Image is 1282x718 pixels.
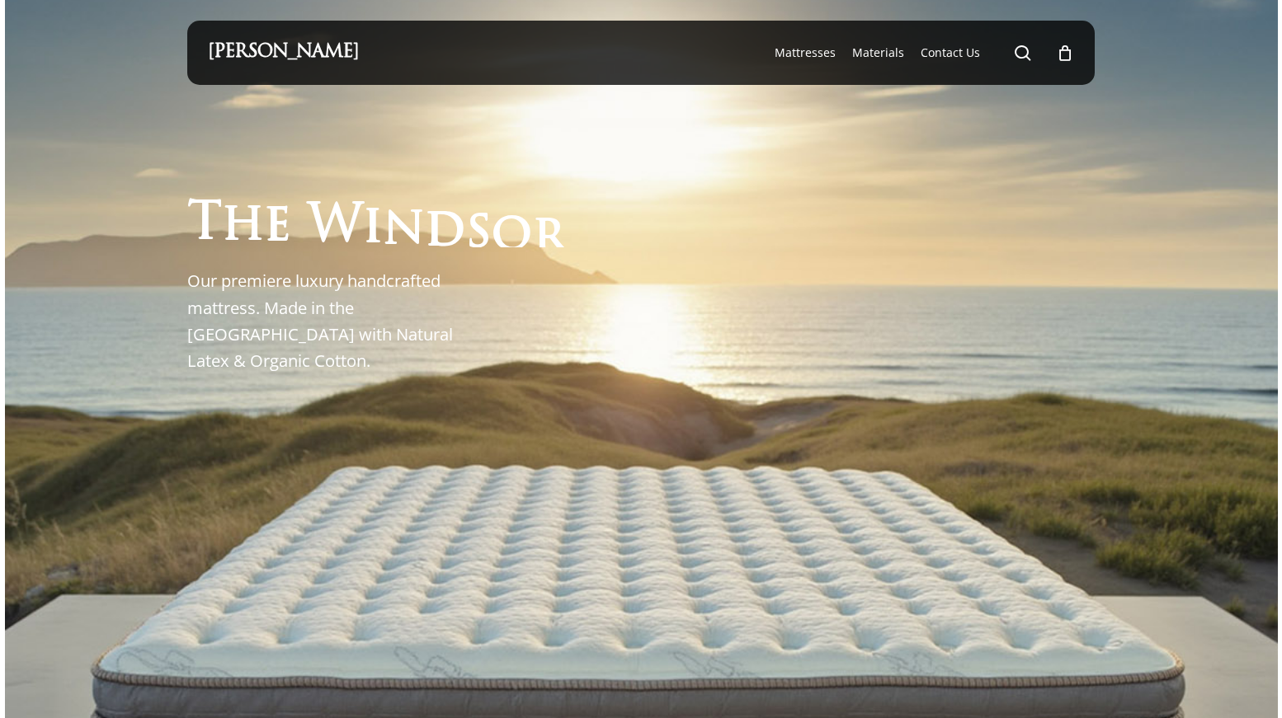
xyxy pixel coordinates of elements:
[208,44,359,62] a: [PERSON_NAME]
[775,45,836,60] span: Mattresses
[852,45,904,61] a: Materials
[766,21,1074,85] nav: Main Menu
[465,209,492,260] span: s
[532,214,567,264] span: r
[222,201,264,251] span: h
[1056,44,1074,62] a: Cart
[921,45,980,61] a: Contact Us
[383,205,425,256] span: n
[775,45,836,61] a: Mattresses
[308,203,363,253] span: W
[425,207,465,257] span: d
[187,200,222,251] span: T
[492,211,532,261] span: o
[264,202,291,252] span: e
[921,45,980,60] span: Contact Us
[187,197,567,247] h1: The Windsor
[363,204,383,255] span: i
[852,45,904,60] span: Materials
[187,267,497,373] p: Our premiere luxury handcrafted mattress. Made in the [GEOGRAPHIC_DATA] with Natural Latex & Orga...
